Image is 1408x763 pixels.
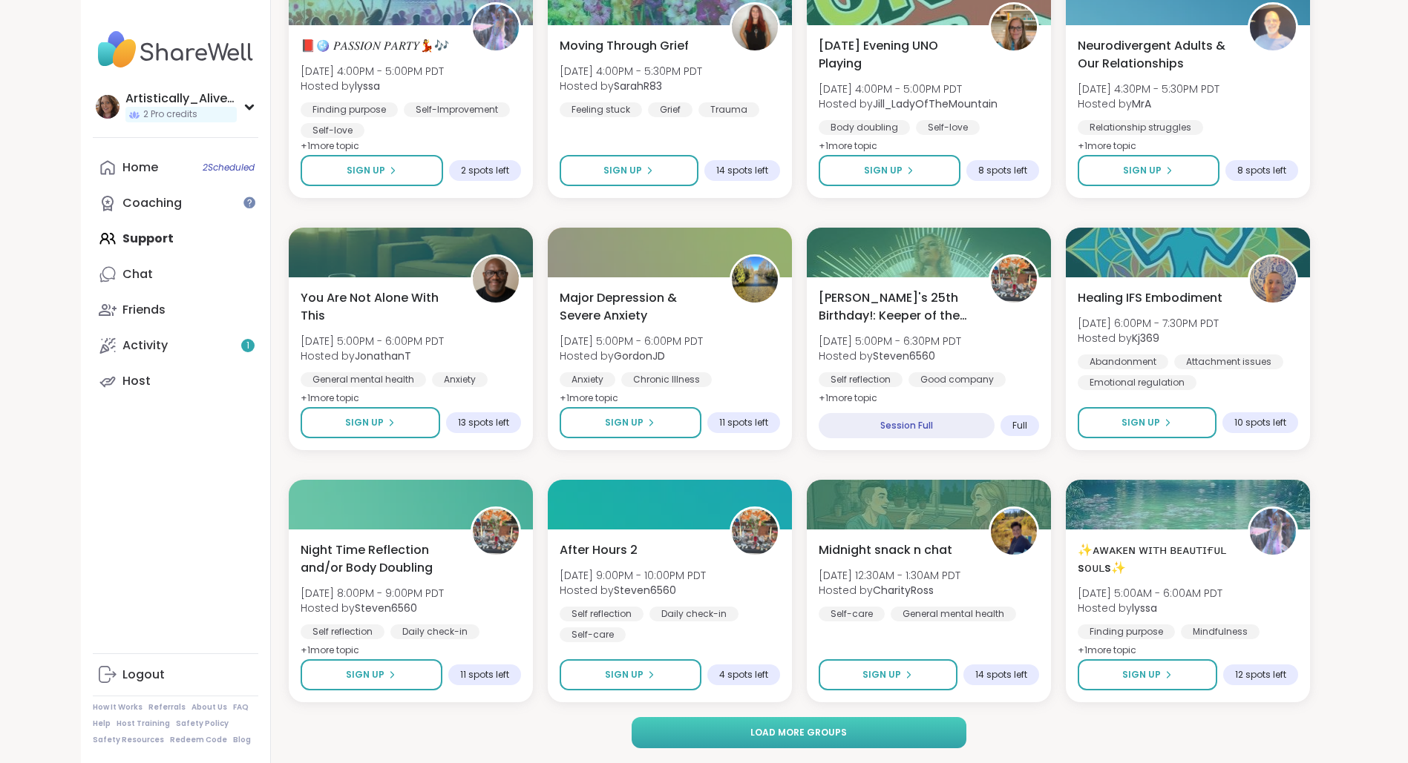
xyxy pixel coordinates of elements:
span: [DATE] 8:00PM - 9:00PM PDT [301,586,444,601]
b: GordonJD [614,349,665,363]
button: Sign Up [819,155,960,186]
div: Anxiety [432,372,488,387]
img: Steven6560 [732,509,778,555]
span: 12 spots left [1235,669,1286,681]
span: Night Time Reflection and/or Body Doubling [301,541,454,577]
span: [DATE] 12:30AM - 1:30AM PDT [819,568,960,583]
span: Major Depression & Severe Anxiety [560,289,713,325]
span: Sign Up [603,164,642,177]
span: Hosted by [560,583,706,598]
b: Steven6560 [355,601,417,615]
span: Sign Up [1122,668,1161,681]
b: SarahR83 [614,79,662,93]
span: Hosted by [301,601,444,615]
div: Body doubling [819,120,910,135]
a: Redeem Code [170,735,227,745]
a: About Us [191,702,227,713]
a: Logout [93,657,258,693]
div: Self reflection [560,607,644,621]
span: Sign Up [862,668,901,681]
img: Kj369 [1250,257,1296,303]
b: Jill_LadyOfTheMountain [873,96,998,111]
div: Self-care [819,607,885,621]
iframe: Spotlight [243,196,255,208]
div: Feeling stuck [560,102,642,117]
div: Activity [122,337,168,354]
span: Moving Through Grief [560,37,689,55]
a: Home2Scheduled [93,150,258,185]
div: Self-love [301,123,364,138]
div: Emotional regulation [1078,375,1196,390]
a: Chat [93,257,258,292]
span: Hosted by [819,583,960,598]
span: Hosted by [301,349,444,363]
a: Safety Policy [176,719,229,729]
span: Hosted by [301,79,444,93]
a: Blog [233,735,251,745]
img: Steven6560 [991,257,1037,303]
img: ShareWell Nav Logo [93,24,258,76]
b: lyssa [1132,601,1157,615]
span: 2 Scheduled [203,162,255,174]
span: Sign Up [347,164,385,177]
b: Steven6560 [614,583,676,598]
button: Sign Up [1078,659,1217,690]
span: [DATE] 4:00PM - 5:30PM PDT [560,64,702,79]
button: Sign Up [1078,155,1219,186]
span: 1 [246,340,249,352]
div: Daily check-in [649,607,739,621]
div: Artistically_Alive_Alyssa [125,90,237,107]
span: 14 spots left [716,165,768,176]
span: 8 spots left [1237,165,1286,176]
b: Kj369 [1132,331,1159,346]
span: [DATE] 4:00PM - 5:00PM PDT [301,64,444,79]
span: 11 spots left [719,417,768,429]
div: General mental health [891,607,1016,621]
span: [PERSON_NAME]'s 25th Birthday!: Keeper of the Realms [819,289,972,325]
div: Anxiety [560,372,615,387]
div: Self-care [560,627,626,642]
img: Artistically_Alive_Alyssa [96,95,119,119]
b: CharityRoss [873,583,934,598]
button: Sign Up [301,659,442,690]
div: Finding purpose [1078,624,1175,639]
a: Friends [93,292,258,328]
button: Sign Up [1078,407,1217,438]
div: Logout [122,667,165,683]
img: Jill_LadyOfTheMountain [991,4,1037,50]
img: MrA [1250,4,1296,50]
img: JonathanT [473,257,519,303]
span: [DATE] 6:00PM - 7:30PM PDT [1078,316,1219,331]
span: 2 Pro credits [143,108,197,121]
span: Hosted by [819,349,961,363]
button: Sign Up [560,155,698,186]
img: lyssa [1250,509,1296,555]
div: Self reflection [301,624,384,639]
span: [DATE] 5:00AM - 6:00AM PDT [1078,586,1222,601]
a: How It Works [93,702,143,713]
span: Sign Up [864,164,903,177]
span: 📕🪩 𝑃𝐴𝑆𝑆𝐼𝑂𝑁 𝑃𝐴𝑅𝑇𝑌💃🎶 [301,37,449,55]
a: Coaching [93,185,258,221]
span: Neurodivergent Adults & Our Relationships [1078,37,1231,73]
b: lyssa [355,79,380,93]
div: Chronic Illness [621,372,712,387]
span: 4 spots left [719,669,768,681]
div: Session Full [819,413,995,438]
button: Load more groups [632,717,966,748]
span: [DATE] 4:00PM - 5:00PM PDT [819,82,998,96]
span: [DATE] 5:00PM - 6:00PM PDT [560,334,703,349]
img: lyssa [473,4,519,50]
b: Steven6560 [873,349,935,363]
span: 8 spots left [978,165,1027,176]
div: General mental health [301,372,426,387]
span: [DATE] Evening UNO Playing [819,37,972,73]
span: Healing IFS Embodiment [1078,289,1222,307]
a: Activity1 [93,328,258,363]
span: 14 spots left [975,669,1027,681]
b: MrA [1132,96,1151,111]
a: FAQ [233,702,249,713]
span: [DATE] 4:30PM - 5:30PM PDT [1078,82,1219,96]
div: Friends [122,302,166,318]
button: Sign Up [560,407,701,438]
